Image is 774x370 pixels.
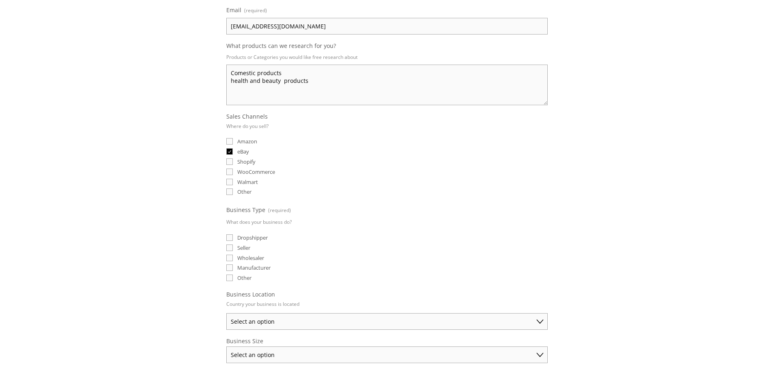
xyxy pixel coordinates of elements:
[226,264,233,271] input: Manufacturer
[226,313,548,330] select: Business Location
[226,234,233,241] input: Dropshipper
[226,245,233,251] input: Seller
[226,275,233,281] input: Other
[237,254,264,262] span: Wholesaler
[226,290,275,298] span: Business Location
[237,158,256,165] span: Shopify
[226,51,548,63] p: Products or Categories you would like free research about
[226,188,233,195] input: Other
[226,138,233,145] input: Amazon
[237,188,251,195] span: Other
[226,206,265,214] span: Business Type
[237,264,271,271] span: Manufacturer
[226,42,336,50] span: What products can we research for you?
[226,255,233,261] input: Wholesaler
[226,6,241,14] span: Email
[226,298,299,310] p: Country your business is located
[226,179,233,185] input: Walmart
[226,148,233,155] input: eBay
[226,113,268,120] span: Sales Channels
[226,120,269,132] p: Where do you sell?
[226,169,233,175] input: WooCommerce
[237,148,249,155] span: eBay
[237,244,250,251] span: Seller
[237,168,275,175] span: WooCommerce
[237,234,268,241] span: Dropshipper
[226,337,263,345] span: Business Size
[244,4,267,16] span: (required)
[226,216,292,228] p: What does your business do?
[237,178,258,186] span: Walmart
[268,204,291,216] span: (required)
[226,65,548,105] textarea: Comestic products health and beauty products
[237,274,251,281] span: Other
[226,346,548,363] select: Business Size
[237,138,257,145] span: Amazon
[226,158,233,165] input: Shopify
